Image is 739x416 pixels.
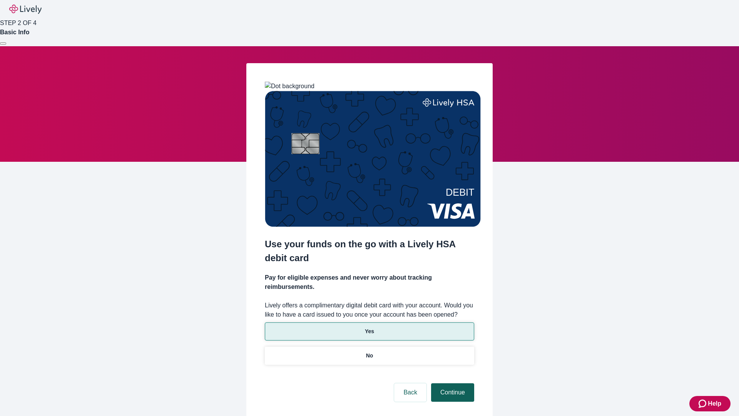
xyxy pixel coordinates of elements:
[699,399,708,408] svg: Zendesk support icon
[366,352,373,360] p: No
[265,347,474,365] button: No
[265,301,474,319] label: Lively offers a complimentary digital debit card with your account. Would you like to have a card...
[265,322,474,341] button: Yes
[365,327,374,335] p: Yes
[265,82,314,91] img: Dot background
[431,383,474,402] button: Continue
[265,273,474,292] h4: Pay for eligible expenses and never worry about tracking reimbursements.
[265,237,474,265] h2: Use your funds on the go with a Lively HSA debit card
[394,383,426,402] button: Back
[265,91,481,227] img: Debit card
[708,399,721,408] span: Help
[689,396,731,411] button: Zendesk support iconHelp
[9,5,42,14] img: Lively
